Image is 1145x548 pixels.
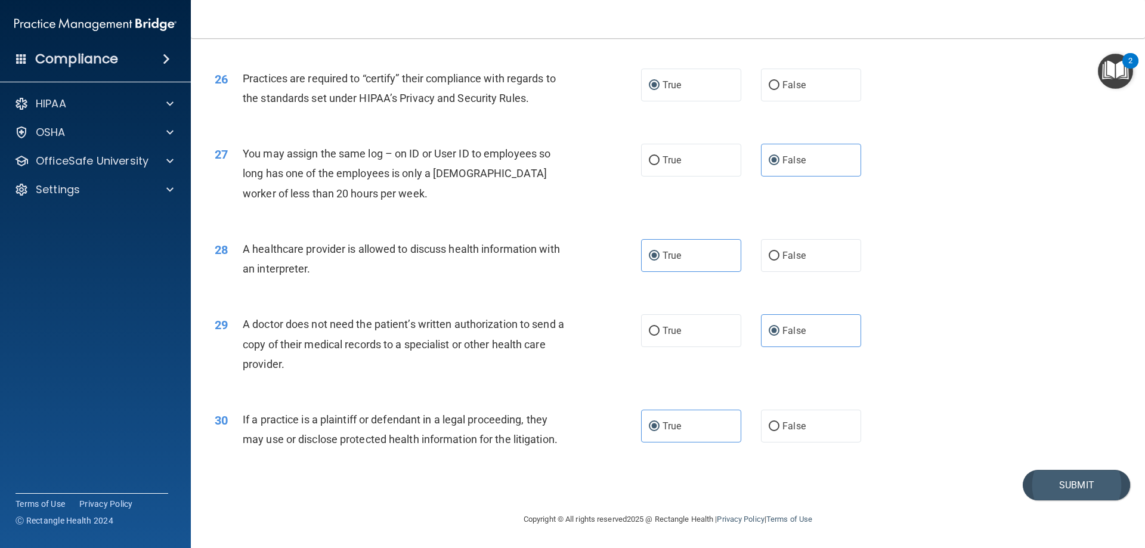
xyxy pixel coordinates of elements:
span: True [663,250,681,261]
span: 26 [215,72,228,86]
span: A doctor does not need the patient’s written authorization to send a copy of their medical record... [243,318,564,370]
img: PMB logo [14,13,177,36]
span: False [782,154,806,166]
a: Privacy Policy [717,515,764,524]
a: OfficeSafe University [14,154,174,168]
input: False [769,81,779,90]
a: HIPAA [14,97,174,111]
input: False [769,252,779,261]
a: Settings [14,182,174,197]
iframe: Drift Widget Chat Controller [1085,466,1131,511]
span: False [782,325,806,336]
span: False [782,79,806,91]
span: True [663,325,681,336]
div: 2 [1128,61,1132,76]
span: True [663,420,681,432]
input: True [649,327,660,336]
a: Privacy Policy [79,498,133,510]
span: A healthcare provider is allowed to discuss health information with an interpreter. [243,243,560,275]
input: False [769,156,779,165]
input: True [649,81,660,90]
h4: Compliance [35,51,118,67]
input: False [769,422,779,431]
input: True [649,156,660,165]
a: Terms of Use [766,515,812,524]
span: False [782,250,806,261]
p: HIPAA [36,97,66,111]
span: 30 [215,413,228,428]
span: 29 [215,318,228,332]
span: Ⓒ Rectangle Health 2024 [16,515,113,527]
input: False [769,327,779,336]
button: Open Resource Center, 2 new notifications [1098,54,1133,89]
span: Practices are required to “certify” their compliance with regards to the standards set under HIPA... [243,72,556,104]
p: OSHA [36,125,66,140]
span: 27 [215,147,228,162]
div: Copyright © All rights reserved 2025 @ Rectangle Health | | [450,500,886,538]
span: False [782,420,806,432]
button: Submit [1023,470,1130,500]
span: 28 [215,243,228,257]
p: Settings [36,182,80,197]
input: True [649,252,660,261]
span: True [663,154,681,166]
p: OfficeSafe University [36,154,148,168]
span: You may assign the same log – on ID or User ID to employees so long has one of the employees is o... [243,147,550,199]
input: True [649,422,660,431]
span: If a practice is a plaintiff or defendant in a legal proceeding, they may use or disclose protect... [243,413,558,445]
a: OSHA [14,125,174,140]
a: Terms of Use [16,498,65,510]
span: True [663,79,681,91]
